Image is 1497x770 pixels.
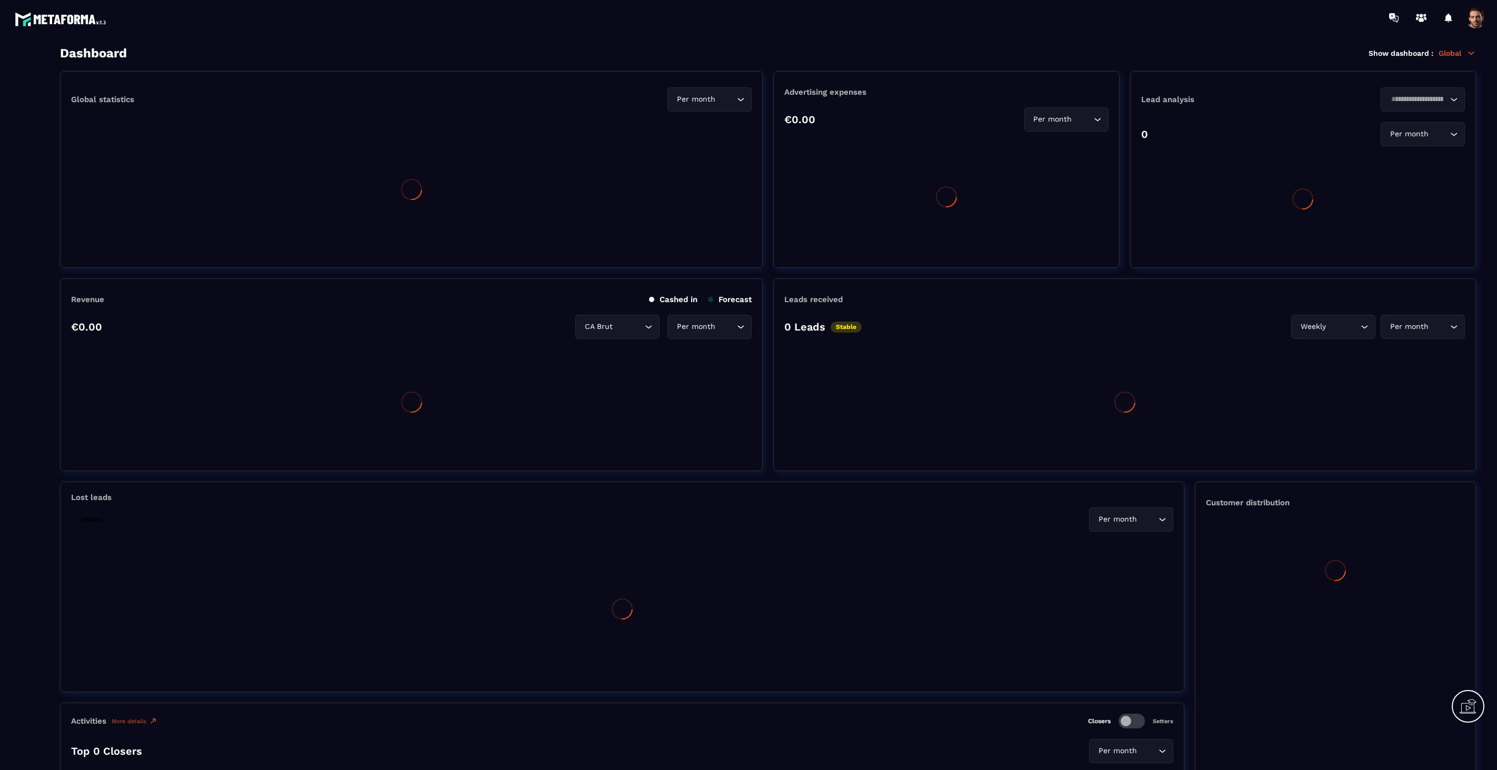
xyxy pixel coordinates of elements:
[1291,315,1375,339] div: Search for option
[649,295,697,304] p: Cashed in
[71,321,102,333] p: €0.00
[71,493,112,502] p: Lost leads
[1074,114,1091,125] input: Search for option
[667,87,752,112] div: Search for option
[784,87,1108,97] p: Advertising expenses
[708,295,752,304] p: Forecast
[1431,128,1448,140] input: Search for option
[1024,107,1109,132] div: Search for option
[15,9,109,29] img: logo
[1388,94,1448,105] input: Search for option
[1139,745,1156,757] input: Search for option
[1089,739,1173,763] div: Search for option
[615,321,642,333] input: Search for option
[1089,507,1173,532] div: Search for option
[1388,321,1431,333] span: Per month
[149,717,157,725] img: narrow-up-right-o.6b7c60e2.svg
[1431,321,1448,333] input: Search for option
[1096,514,1139,525] span: Per month
[1298,321,1328,333] span: Weekly
[1031,114,1074,125] span: Per month
[575,315,660,339] div: Search for option
[1381,122,1465,146] div: Search for option
[1328,321,1358,333] input: Search for option
[76,514,107,525] p: Stable
[71,716,106,726] p: Activities
[1141,95,1303,104] p: Lead analysis
[71,745,142,757] p: Top 0 Closers
[71,95,134,104] p: Global statistics
[1369,49,1433,57] p: Show dashboard :
[674,94,717,105] span: Per month
[582,321,615,333] span: CA Brut
[1141,128,1148,141] p: 0
[784,113,815,126] p: €0.00
[717,94,734,105] input: Search for option
[674,321,717,333] span: Per month
[1388,128,1431,140] span: Per month
[1096,745,1139,757] span: Per month
[112,717,157,725] a: More details
[717,321,734,333] input: Search for option
[1153,718,1173,725] p: Setters
[1381,315,1465,339] div: Search for option
[1206,498,1465,507] p: Customer distribution
[1088,717,1111,725] p: Closers
[784,321,825,333] p: 0 Leads
[1381,87,1465,112] div: Search for option
[667,315,752,339] div: Search for option
[1139,514,1156,525] input: Search for option
[831,322,862,333] p: Stable
[784,295,843,304] p: Leads received
[71,295,104,304] p: Revenue
[60,46,127,61] h3: Dashboard
[1439,48,1476,58] p: Global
